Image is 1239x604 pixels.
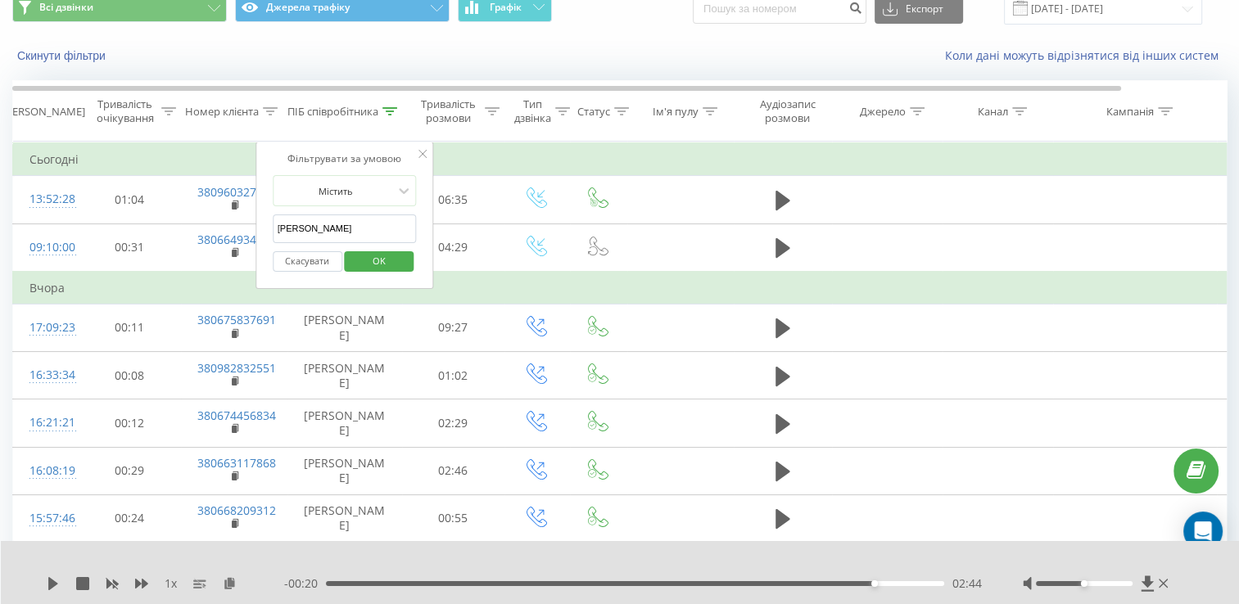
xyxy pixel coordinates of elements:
td: 00:12 [79,399,181,447]
a: 380960327156 [197,184,276,200]
td: 06:35 [402,176,504,223]
div: Кампанія [1106,105,1154,119]
td: [PERSON_NAME] [287,399,402,447]
div: Тривалість розмови [416,97,481,125]
div: Канал [978,105,1008,119]
div: Номер клієнта [185,105,259,119]
span: 02:44 [952,575,982,592]
div: ПІБ співробітника [287,105,378,119]
div: [PERSON_NAME] [2,105,85,119]
td: 09:27 [402,304,504,351]
td: 01:04 [79,176,181,223]
div: Accessibility label [871,580,878,587]
button: OK [345,251,414,272]
td: 00:08 [79,352,181,399]
span: 1 x [165,575,177,592]
div: Аудіозапис розмови [748,97,827,125]
td: [PERSON_NAME] [287,352,402,399]
div: 16:08:19 [29,455,62,487]
td: 01:02 [402,352,504,399]
div: Тип дзвінка [514,97,551,125]
div: Тривалість очікування [93,97,157,125]
span: Графік [490,2,522,13]
button: Скасувати [273,251,342,272]
span: OK [356,248,402,273]
td: [PERSON_NAME] [287,304,402,351]
div: 13:52:28 [29,183,62,215]
div: Фільтрувати за умовою [273,151,417,167]
td: 00:55 [402,494,504,542]
span: - 00:20 [284,575,326,592]
td: 00:29 [79,447,181,494]
input: Введіть значення [273,214,417,243]
div: 17:09:23 [29,312,62,344]
div: Open Intercom Messenger [1183,512,1223,551]
td: 02:46 [402,447,504,494]
a: 380982832551 [197,360,276,376]
div: Ім'я пулу [653,105,699,119]
a: 380674456834 [197,408,276,423]
td: [PERSON_NAME] [287,447,402,494]
div: 16:33:34 [29,359,62,391]
a: 380675837691 [197,312,276,327]
div: Статус [577,105,610,119]
span: Всі дзвінки [39,1,93,14]
div: 15:57:46 [29,503,62,534]
td: 04:29 [402,223,504,272]
td: 00:31 [79,223,181,272]
td: [PERSON_NAME] [287,494,402,542]
div: 09:10:00 [29,232,62,264]
a: 380663117868 [197,455,276,471]
td: 02:29 [402,399,504,447]
button: Скинути фільтри [12,48,114,63]
div: 16:21:21 [29,407,62,439]
div: Джерело [860,105,906,119]
div: Accessibility label [1081,580,1088,587]
td: 00:11 [79,304,181,351]
td: 00:24 [79,494,181,542]
a: 380668209312 [197,503,276,518]
a: 380664934268 [197,232,276,247]
a: Коли дані можуть відрізнятися вiд інших систем [945,47,1227,63]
